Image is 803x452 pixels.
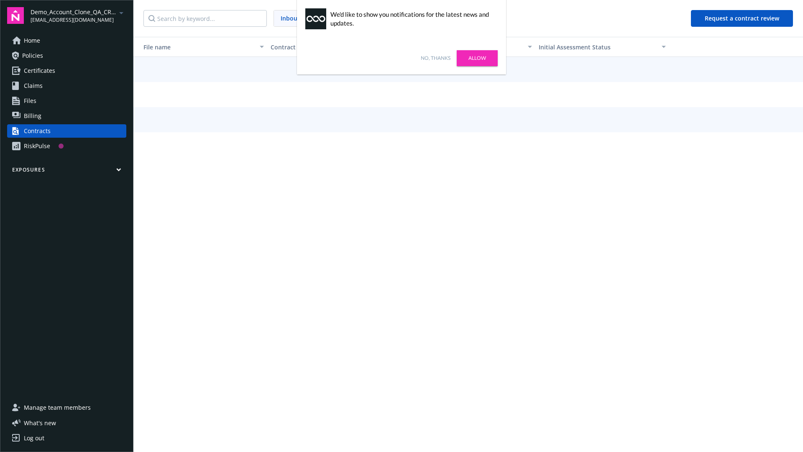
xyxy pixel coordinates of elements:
a: Files [7,94,126,108]
span: Inbound [281,14,305,23]
button: Contract title [267,37,401,57]
a: Claims [7,79,126,92]
a: Billing [7,109,126,123]
a: Contracts [7,124,126,138]
a: Certificates [7,64,126,77]
div: Contract title [271,43,389,51]
span: Inbound [274,10,312,26]
button: Exposures [7,166,126,177]
div: Toggle SortBy [137,43,255,51]
a: RiskPulse [7,139,126,153]
span: Demo_Account_Clone_QA_CR_Tests_Client [31,8,116,16]
button: What's new [7,419,69,427]
span: Manage team members [24,401,91,414]
div: Contracts [24,124,51,138]
span: Initial Assessment Status [539,43,611,51]
span: Certificates [24,64,55,77]
img: navigator-logo.svg [7,7,24,24]
div: RiskPulse [24,139,50,153]
span: Claims [24,79,43,92]
span: Home [24,34,40,47]
a: Home [7,34,126,47]
span: Files [24,94,36,108]
span: Billing [24,109,41,123]
div: Log out [24,431,44,445]
a: arrowDropDown [116,8,126,18]
div: Toggle SortBy [539,43,657,51]
button: Request a contract review [691,10,793,27]
a: Policies [7,49,126,62]
a: No, thanks [421,54,450,62]
input: Search by keyword... [143,10,267,27]
a: Allow [457,50,498,66]
span: [EMAIL_ADDRESS][DOMAIN_NAME] [31,16,116,24]
span: What ' s new [24,419,56,427]
div: We'd like to show you notifications for the latest news and updates. [330,10,494,28]
button: Demo_Account_Clone_QA_CR_Tests_Client[EMAIL_ADDRESS][DOMAIN_NAME]arrowDropDown [31,7,126,24]
a: Manage team members [7,401,126,414]
span: Policies [22,49,43,62]
div: File name [137,43,255,51]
